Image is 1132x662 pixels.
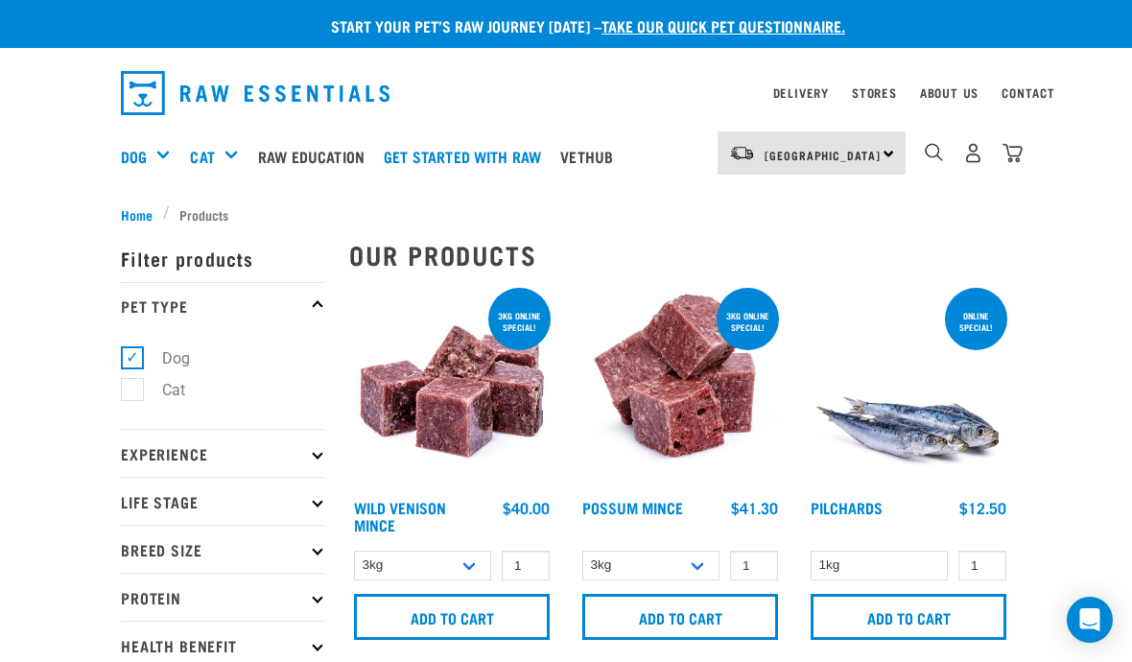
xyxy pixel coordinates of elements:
[121,204,163,225] a: Home
[121,573,326,621] p: Protein
[925,143,943,161] img: home-icon-1@2x.png
[121,429,326,477] p: Experience
[121,204,153,225] span: Home
[730,551,778,580] input: 1
[717,301,779,342] div: 3kg online special!
[354,594,550,640] input: Add to cart
[959,499,1006,516] div: $12.50
[555,118,627,195] a: Vethub
[806,284,1011,489] img: Four Whole Pilchards
[503,499,550,516] div: $40.00
[731,499,778,516] div: $41.30
[958,551,1006,580] input: 1
[349,284,554,489] img: Pile Of Cubed Wild Venison Mince For Pets
[131,346,198,370] label: Dog
[765,152,881,158] span: [GEOGRAPHIC_DATA]
[121,477,326,525] p: Life Stage
[190,145,214,168] a: Cat
[945,301,1007,342] div: ONLINE SPECIAL!
[852,89,897,96] a: Stores
[920,89,979,96] a: About Us
[578,284,783,489] img: 1102 Possum Mince 01
[121,71,389,115] img: Raw Essentials Logo
[811,594,1006,640] input: Add to cart
[354,503,446,529] a: Wild Venison Mince
[582,594,778,640] input: Add to cart
[253,118,379,195] a: Raw Education
[349,240,1011,270] h2: Our Products
[121,145,147,168] a: Dog
[582,503,683,511] a: Possum Mince
[1067,597,1113,643] div: Open Intercom Messenger
[601,21,845,30] a: take our quick pet questionnaire.
[811,503,883,511] a: Pilchards
[729,145,755,162] img: van-moving.png
[131,378,193,402] label: Cat
[502,551,550,580] input: 1
[1002,143,1023,163] img: home-icon@2x.png
[121,525,326,573] p: Breed Size
[773,89,829,96] a: Delivery
[488,301,551,342] div: 3kg online special!
[121,204,1011,225] nav: breadcrumbs
[121,282,326,330] p: Pet Type
[121,234,326,282] p: Filter products
[379,118,555,195] a: Get started with Raw
[106,63,1026,123] nav: dropdown navigation
[963,143,983,163] img: user.png
[1002,89,1055,96] a: Contact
